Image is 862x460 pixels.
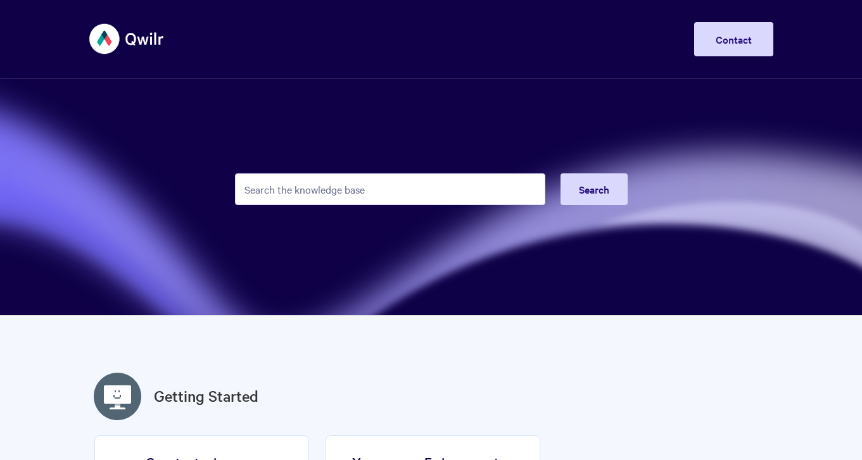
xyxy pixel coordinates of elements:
img: Qwilr Help Center [89,15,165,63]
a: Contact [694,22,773,56]
input: Search the knowledge base [235,173,545,205]
button: Search [561,173,628,205]
span: Search [579,182,609,196]
a: Getting Started [154,385,258,407]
